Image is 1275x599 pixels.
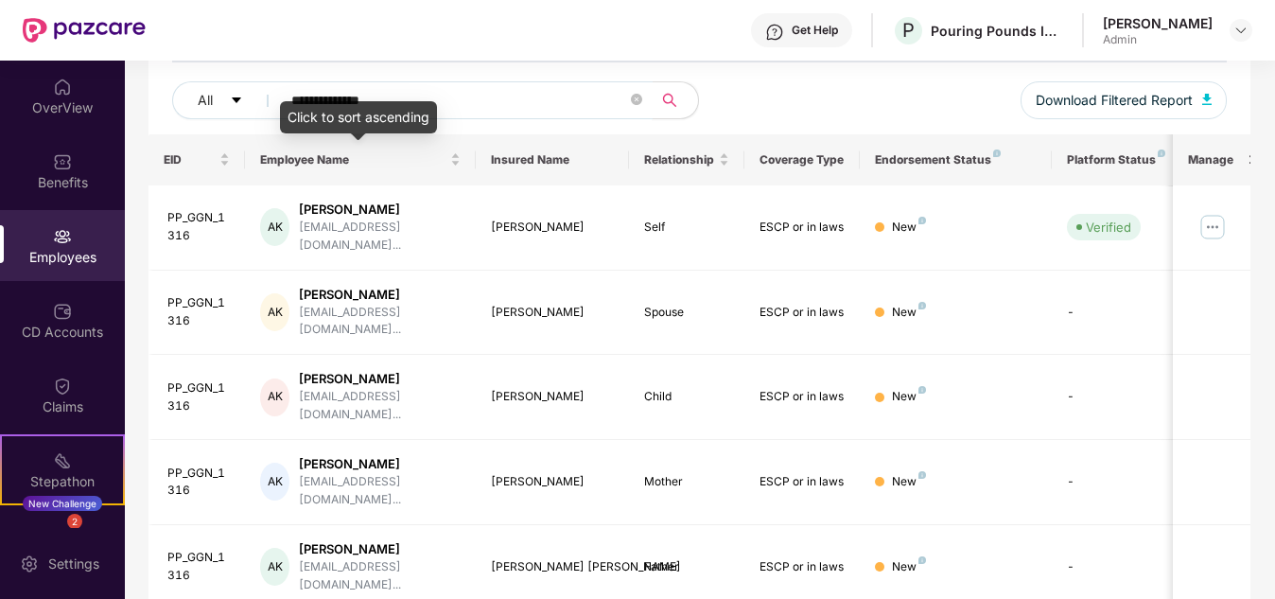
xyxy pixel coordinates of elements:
div: New [892,473,926,491]
img: svg+xml;base64,PHN2ZyBpZD0iSGVscC0zMngzMiIgeG1sbnM9Imh0dHA6Ly93d3cudzMub3JnLzIwMDAvc3ZnIiB3aWR0aD... [765,23,784,42]
img: svg+xml;base64,PHN2ZyB4bWxucz0iaHR0cDovL3d3dy53My5vcmcvMjAwMC9zdmciIHdpZHRoPSI4IiBoZWlnaHQ9IjgiIH... [1158,150,1165,157]
img: manageButton [1197,212,1228,242]
img: svg+xml;base64,PHN2ZyBpZD0iRW1wbG95ZWVzIiB4bWxucz0iaHR0cDovL3d3dy53My5vcmcvMjAwMC9zdmciIHdpZHRoPS... [53,227,72,246]
button: Download Filtered Report [1021,81,1227,119]
div: Platform Status [1067,152,1171,167]
span: search [652,93,689,108]
img: svg+xml;base64,PHN2ZyBpZD0iRW5kb3JzZW1lbnRzIiB4bWxucz0iaHR0cDovL3d3dy53My5vcmcvMjAwMC9zdmciIHdpZH... [53,526,72,545]
div: [PERSON_NAME] [491,473,615,491]
td: - [1052,271,1186,356]
div: [PERSON_NAME] [299,540,460,558]
div: AK [260,208,290,246]
th: Relationship [629,134,744,185]
span: EID [164,152,216,167]
img: svg+xml;base64,PHN2ZyBpZD0iQ0RfQWNjb3VudHMiIGRhdGEtbmFtZT0iQ0QgQWNjb3VudHMiIHhtbG5zPSJodHRwOi8vd3... [53,302,72,321]
div: AK [260,379,290,416]
th: EID [148,134,245,185]
div: Father [644,558,729,576]
span: close-circle [631,92,642,110]
img: New Pazcare Logo [23,18,146,43]
div: [EMAIL_ADDRESS][DOMAIN_NAME]... [299,219,460,255]
div: ESCP or in laws [760,473,845,491]
img: svg+xml;base64,PHN2ZyBpZD0iQ2xhaW0iIHhtbG5zPSJodHRwOi8vd3d3LnczLm9yZy8yMDAwL3N2ZyIgd2lkdGg9IjIwIi... [53,377,72,396]
th: Coverage Type [744,134,860,185]
div: Verified [1086,218,1131,237]
span: close-circle [631,94,642,105]
div: Admin [1103,32,1213,47]
div: New [892,219,926,237]
div: New Challenge [23,496,102,511]
span: Download Filtered Report [1036,90,1193,111]
div: [EMAIL_ADDRESS][DOMAIN_NAME]... [299,304,460,340]
div: New [892,558,926,576]
div: Mother [644,473,729,491]
img: svg+xml;base64,PHN2ZyB4bWxucz0iaHR0cDovL3d3dy53My5vcmcvMjAwMC9zdmciIHdpZHRoPSI4IiBoZWlnaHQ9IjgiIH... [918,302,926,309]
div: PP_GGN_1316 [167,209,230,245]
span: All [198,90,213,111]
td: - [1052,355,1186,440]
div: Get Help [792,23,838,38]
div: PP_GGN_1316 [167,379,230,415]
th: Employee Name [245,134,476,185]
img: svg+xml;base64,PHN2ZyB4bWxucz0iaHR0cDovL3d3dy53My5vcmcvMjAwMC9zdmciIHdpZHRoPSI4IiBoZWlnaHQ9IjgiIH... [918,556,926,564]
span: caret-down [230,94,243,109]
div: [PERSON_NAME] [299,286,460,304]
img: svg+xml;base64,PHN2ZyBpZD0iQmVuZWZpdHMiIHhtbG5zPSJodHRwOi8vd3d3LnczLm9yZy8yMDAwL3N2ZyIgd2lkdGg9Ij... [53,152,72,171]
th: Manage [1173,134,1249,185]
div: [PERSON_NAME] [299,201,460,219]
div: ESCP or in laws [760,558,845,576]
img: svg+xml;base64,PHN2ZyB4bWxucz0iaHR0cDovL3d3dy53My5vcmcvMjAwMC9zdmciIHdpZHRoPSI4IiBoZWlnaHQ9IjgiIH... [918,217,926,224]
img: svg+xml;base64,PHN2ZyBpZD0iRHJvcGRvd24tMzJ4MzIiIHhtbG5zPSJodHRwOi8vd3d3LnczLm9yZy8yMDAwL3N2ZyIgd2... [1233,23,1249,38]
div: New [892,304,926,322]
div: Stepathon [2,472,123,491]
div: Pouring Pounds India Pvt Ltd (CashKaro and EarnKaro) [931,22,1063,40]
div: PP_GGN_1316 [167,549,230,585]
span: Relationship [644,152,715,167]
div: [PERSON_NAME] [491,219,615,237]
img: svg+xml;base64,PHN2ZyBpZD0iU2V0dGluZy0yMHgyMCIgeG1sbnM9Imh0dHA6Ly93d3cudzMub3JnLzIwMDAvc3ZnIiB3aW... [20,555,39,573]
div: Endorsement Status [875,152,1037,167]
div: [EMAIL_ADDRESS][DOMAIN_NAME]... [299,558,460,594]
div: [PERSON_NAME] [491,304,615,322]
div: ESCP or in laws [760,219,845,237]
div: ESCP or in laws [760,304,845,322]
div: Settings [43,555,105,573]
div: [PERSON_NAME] [299,455,460,473]
img: svg+xml;base64,PHN2ZyB4bWxucz0iaHR0cDovL3d3dy53My5vcmcvMjAwMC9zdmciIHdpZHRoPSIyMSIgaGVpZ2h0PSIyMC... [53,451,72,470]
div: Self [644,219,729,237]
button: Allcaret-down [172,81,288,119]
img: svg+xml;base64,PHN2ZyB4bWxucz0iaHR0cDovL3d3dy53My5vcmcvMjAwMC9zdmciIHhtbG5zOnhsaW5rPSJodHRwOi8vd3... [1202,94,1212,105]
div: AK [260,293,290,331]
img: svg+xml;base64,PHN2ZyB4bWxucz0iaHR0cDovL3d3dy53My5vcmcvMjAwMC9zdmciIHdpZHRoPSI4IiBoZWlnaHQ9IjgiIH... [918,471,926,479]
div: [PERSON_NAME] [299,370,460,388]
div: [EMAIL_ADDRESS][DOMAIN_NAME]... [299,388,460,424]
div: [EMAIL_ADDRESS][DOMAIN_NAME]... [299,473,460,509]
div: Child [644,388,729,406]
img: svg+xml;base64,PHN2ZyB4bWxucz0iaHR0cDovL3d3dy53My5vcmcvMjAwMC9zdmciIHdpZHRoPSI4IiBoZWlnaHQ9IjgiIH... [918,386,926,394]
button: search [652,81,699,119]
span: Employee Name [260,152,446,167]
div: Click to sort ascending [280,101,437,133]
img: svg+xml;base64,PHN2ZyBpZD0iSG9tZSIgeG1sbnM9Imh0dHA6Ly93d3cudzMub3JnLzIwMDAvc3ZnIiB3aWR0aD0iMjAiIG... [53,78,72,97]
div: [PERSON_NAME] [491,388,615,406]
div: AK [260,548,290,586]
div: New [892,388,926,406]
div: [PERSON_NAME] [1103,14,1213,32]
span: P [902,19,915,42]
img: svg+xml;base64,PHN2ZyB4bWxucz0iaHR0cDovL3d3dy53My5vcmcvMjAwMC9zdmciIHdpZHRoPSI4IiBoZWlnaHQ9IjgiIH... [993,150,1001,157]
div: AK [260,463,290,501]
div: PP_GGN_1316 [167,465,230,501]
div: Spouse [644,304,729,322]
th: Insured Name [476,134,630,185]
div: PP_GGN_1316 [167,294,230,330]
div: ESCP or in laws [760,388,845,406]
div: [PERSON_NAME] [PERSON_NAME] [491,558,615,576]
div: 2 [67,514,82,529]
td: - [1052,440,1186,525]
